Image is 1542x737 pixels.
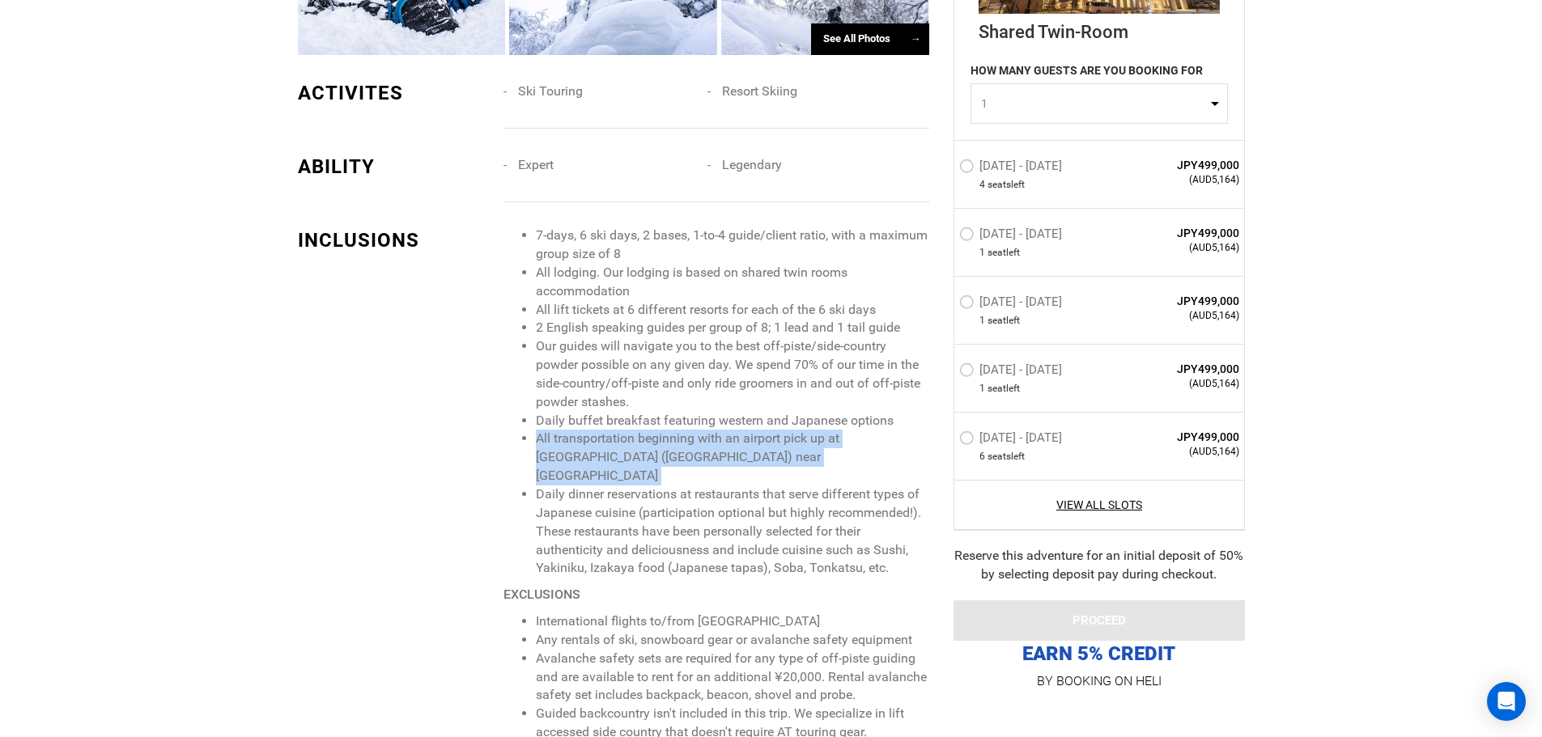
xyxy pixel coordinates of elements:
[536,412,928,430] li: Daily buffet breakfast featuring western and Japanese options
[988,382,1020,396] span: seat left
[536,337,928,411] li: Our guides will navigate you to the best off-piste/side-country powder possible on any given day....
[536,631,928,650] li: Any rentals of ski, snowboard gear or avalanche safety equipment
[298,79,492,107] div: ACTIVITES
[959,227,1066,246] label: [DATE] - [DATE]
[536,264,928,301] li: All lodging. Our lodging is based on shared twin rooms accommodation
[298,153,492,180] div: ABILITY
[1123,377,1240,391] span: (AUD5,164)
[979,382,985,396] span: 1
[971,62,1203,83] label: HOW MANY GUESTS ARE YOU BOOKING FOR
[988,178,1025,192] span: seat left
[1123,445,1240,459] span: (AUD5,164)
[911,32,921,44] span: →
[954,600,1245,641] button: PROCEED
[979,14,1220,44] div: Shared Twin-Room
[1123,293,1240,309] span: JPY499,000
[971,83,1228,124] button: 1
[954,547,1245,584] div: Reserve this adventure for an initial deposit of 50% by selecting deposit pay during checkout.
[518,157,554,172] span: Expert
[1123,309,1240,323] span: (AUD5,164)
[518,83,583,99] span: Ski Touring
[959,430,1066,450] label: [DATE] - [DATE]
[1123,173,1240,187] span: (AUD5,164)
[959,362,1066,382] label: [DATE] - [DATE]
[988,314,1020,328] span: seat left
[979,246,985,260] span: 1
[1006,450,1011,464] span: s
[298,227,492,254] div: INCLUSIONS
[979,178,985,192] span: 4
[536,227,928,264] li: 7-days, 6 ski days, 2 bases, 1-to-4 guide/client ratio, with a maximum group size of 8
[959,159,1066,178] label: [DATE] - [DATE]
[811,23,929,55] div: See All Photos
[722,83,797,99] span: Resort Skiing
[981,95,1207,112] span: 1
[959,294,1066,314] label: [DATE] - [DATE]
[722,157,782,172] span: Legendary
[988,450,1025,464] span: seat left
[988,246,1020,260] span: seat left
[1123,225,1240,241] span: JPY499,000
[536,319,928,337] li: 2 English speaking guides per group of 8; 1 lead and 1 tail guide
[979,450,985,464] span: 6
[979,314,985,328] span: 1
[536,612,928,631] li: International flights to/from [GEOGRAPHIC_DATA]
[1123,361,1240,377] span: JPY499,000
[536,650,928,705] li: Avalanche safety sets are required for any type of off-piste guiding and are available to rent fo...
[1006,178,1011,192] span: s
[954,670,1245,693] p: BY BOOKING ON HELI
[503,587,580,602] strong: EXCLUSIONS
[536,485,928,578] li: Daily dinner reservations at restaurants that serve different types of Japanese cuisine (particip...
[536,430,928,485] li: All transportation beginning with an airport pick up at [GEOGRAPHIC_DATA] ([GEOGRAPHIC_DATA]) nea...
[536,301,928,320] li: All lift tickets at 6 different resorts for each of the 6 ski days
[1123,429,1240,445] span: JPY499,000
[1123,157,1240,173] span: JPY499,000
[1123,241,1240,255] span: (AUD5,164)
[959,497,1240,513] a: View All Slots
[1487,682,1526,721] div: Open Intercom Messenger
